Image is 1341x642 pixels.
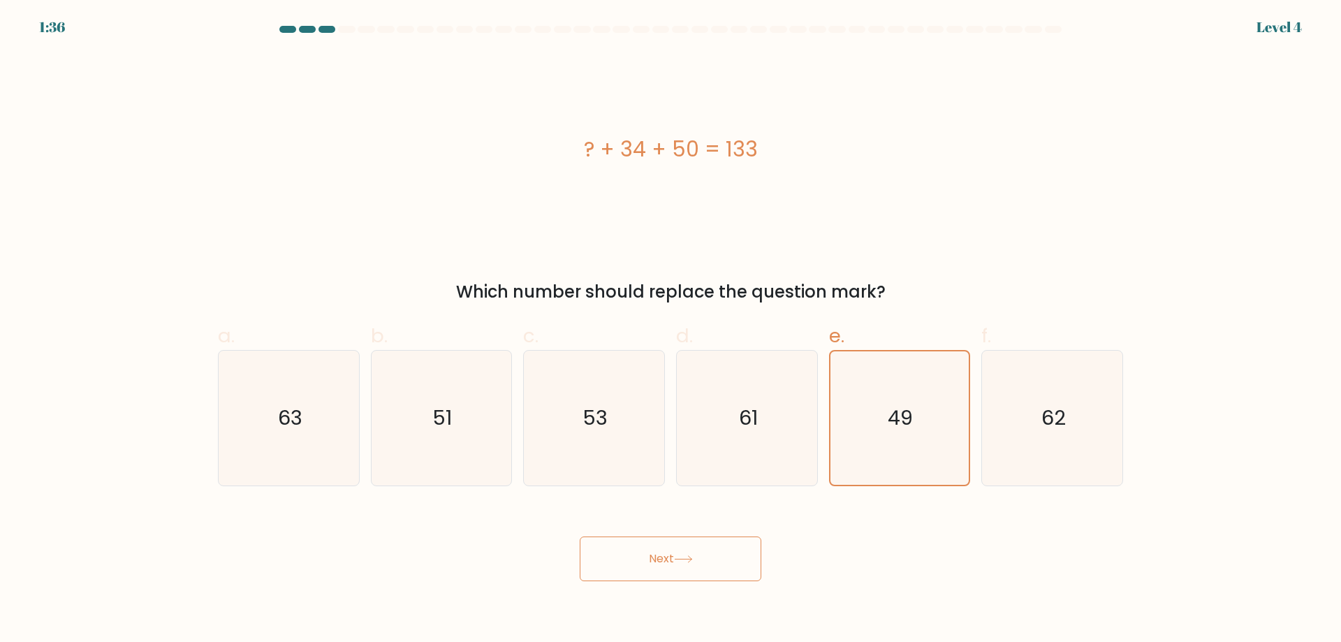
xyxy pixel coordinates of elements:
[523,322,538,349] span: c.
[739,404,758,432] text: 61
[981,322,991,349] span: f.
[829,322,844,349] span: e.
[583,404,608,432] text: 53
[218,322,235,349] span: a.
[1041,404,1066,432] text: 62
[433,404,453,432] text: 51
[278,404,302,432] text: 63
[371,322,388,349] span: b.
[218,133,1123,165] div: ? + 34 + 50 = 133
[580,537,761,581] button: Next
[888,404,914,432] text: 49
[676,322,693,349] span: d.
[39,17,65,38] div: 1:36
[226,279,1115,305] div: Which number should replace the question mark?
[1256,17,1302,38] div: Level 4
